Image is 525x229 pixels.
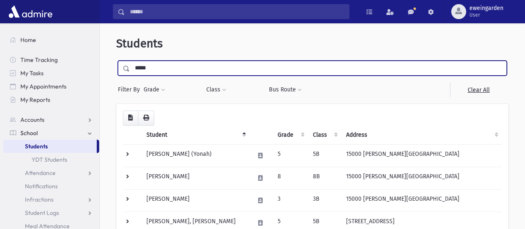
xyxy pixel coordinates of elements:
span: Time Tracking [20,56,58,64]
span: Student Logs [25,209,59,217]
span: Students [116,37,163,50]
td: 8B [308,167,341,189]
span: Infractions [25,196,54,203]
span: My Reports [20,96,50,103]
span: Students [25,143,48,150]
span: School [20,129,38,137]
input: Search [125,4,349,19]
a: Infractions [3,193,99,206]
th: Student: activate to sort column descending [141,126,249,145]
a: Student Logs [3,206,99,219]
td: 5B [308,144,341,167]
th: Class: activate to sort column ascending [308,126,341,145]
span: Attendance [25,169,56,177]
span: User [469,12,503,18]
td: 15000 [PERSON_NAME][GEOGRAPHIC_DATA] [341,144,502,167]
th: Grade: activate to sort column ascending [273,126,308,145]
button: Bus Route [269,82,302,97]
a: My Appointments [3,80,99,93]
a: Students [3,140,97,153]
span: My Tasks [20,69,44,77]
button: Print [138,111,154,126]
a: School [3,126,99,140]
td: 3 [273,189,308,212]
td: [PERSON_NAME] (Yonah) [141,144,249,167]
a: YDT Students [3,153,99,166]
a: My Reports [3,93,99,106]
a: Home [3,33,99,47]
a: Clear All [450,82,507,97]
button: CSV [123,111,138,126]
span: Filter By [118,85,143,94]
a: Notifications [3,180,99,193]
span: Home [20,36,36,44]
span: Notifications [25,182,58,190]
td: 15000 [PERSON_NAME][GEOGRAPHIC_DATA] [341,189,502,212]
a: My Tasks [3,66,99,80]
th: Address: activate to sort column ascending [341,126,502,145]
span: eweingarden [469,5,503,12]
span: My Appointments [20,83,66,90]
td: [PERSON_NAME] [141,189,249,212]
td: [PERSON_NAME] [141,167,249,189]
a: Time Tracking [3,53,99,66]
a: Accounts [3,113,99,126]
td: 5 [273,144,308,167]
td: 8 [273,167,308,189]
button: Class [206,82,227,97]
button: Grade [143,82,165,97]
a: Attendance [3,166,99,180]
td: 15000 [PERSON_NAME][GEOGRAPHIC_DATA] [341,167,502,189]
span: Accounts [20,116,44,123]
td: 3B [308,189,341,212]
img: AdmirePro [7,3,54,20]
